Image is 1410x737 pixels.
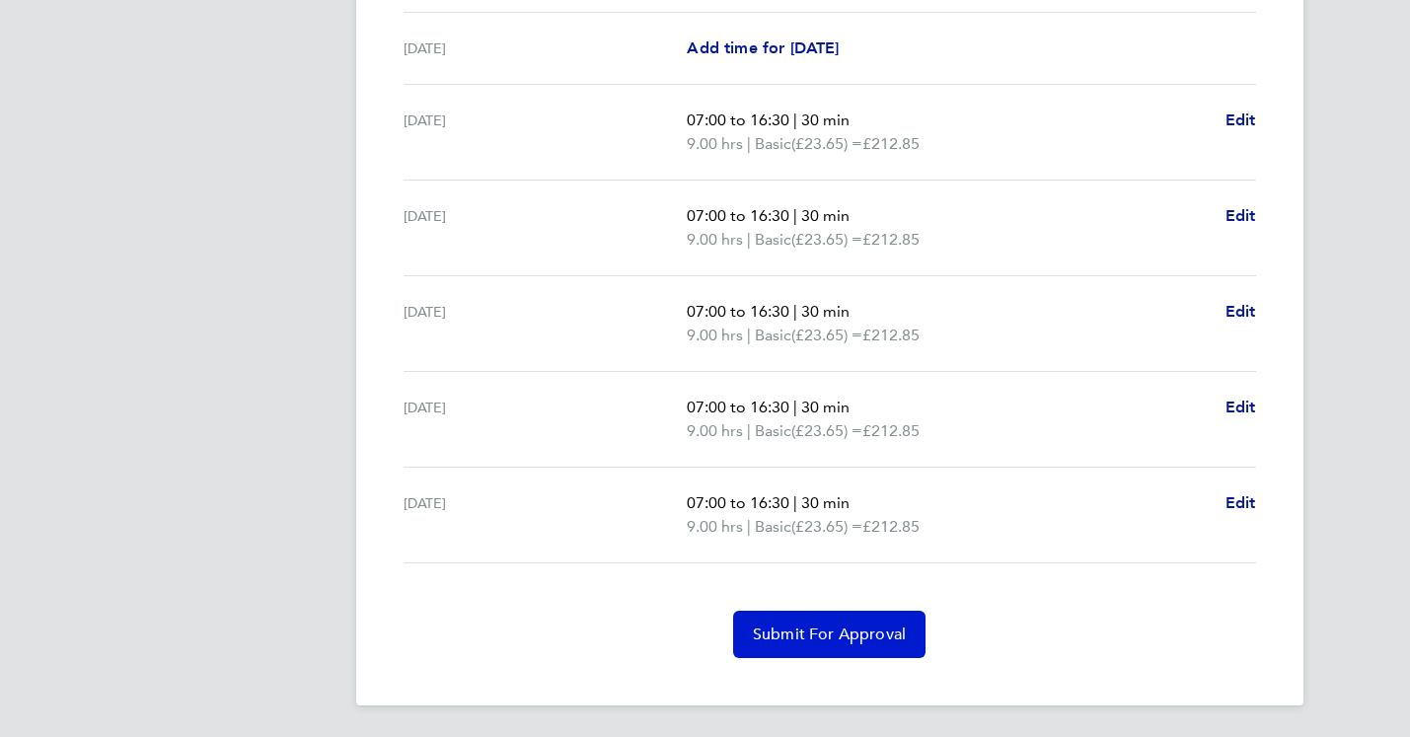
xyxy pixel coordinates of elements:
span: 9.00 hrs [687,421,743,440]
span: Edit [1225,206,1256,225]
span: Basic [755,132,791,156]
span: Edit [1225,493,1256,512]
a: Edit [1225,204,1256,228]
span: | [747,517,751,536]
span: 07:00 to 16:30 [687,493,789,512]
div: [DATE] [404,204,688,252]
a: Edit [1225,396,1256,419]
span: (£23.65) = [791,326,862,344]
div: [DATE] [404,300,688,347]
span: 07:00 to 16:30 [687,206,789,225]
span: Basic [755,515,791,539]
button: Submit For Approval [733,611,926,658]
a: Edit [1225,109,1256,132]
span: 9.00 hrs [687,230,743,249]
span: (£23.65) = [791,230,862,249]
div: [DATE] [404,109,688,156]
span: 30 min [801,111,850,129]
a: Add time for [DATE] [687,37,839,60]
span: Basic [755,228,791,252]
div: [DATE] [404,491,688,539]
span: 9.00 hrs [687,326,743,344]
span: £212.85 [862,230,920,249]
span: | [747,326,751,344]
span: (£23.65) = [791,134,862,153]
span: 9.00 hrs [687,134,743,153]
span: 30 min [801,398,850,416]
span: | [793,206,797,225]
span: | [793,493,797,512]
div: [DATE] [404,396,688,443]
span: £212.85 [862,517,920,536]
span: 9.00 hrs [687,517,743,536]
span: 07:00 to 16:30 [687,398,789,416]
span: £212.85 [862,134,920,153]
div: [DATE] [404,37,688,60]
span: Basic [755,324,791,347]
span: Edit [1225,302,1256,321]
span: | [793,398,797,416]
span: Basic [755,419,791,443]
span: Add time for [DATE] [687,38,839,57]
span: | [747,230,751,249]
span: Edit [1225,111,1256,129]
span: 07:00 to 16:30 [687,302,789,321]
span: 30 min [801,302,850,321]
span: Edit [1225,398,1256,416]
span: 30 min [801,493,850,512]
span: | [747,421,751,440]
span: (£23.65) = [791,421,862,440]
span: | [747,134,751,153]
span: £212.85 [862,326,920,344]
span: | [793,302,797,321]
span: £212.85 [862,421,920,440]
span: 30 min [801,206,850,225]
span: | [793,111,797,129]
span: (£23.65) = [791,517,862,536]
span: 07:00 to 16:30 [687,111,789,129]
a: Edit [1225,491,1256,515]
span: Submit For Approval [753,625,906,644]
a: Edit [1225,300,1256,324]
